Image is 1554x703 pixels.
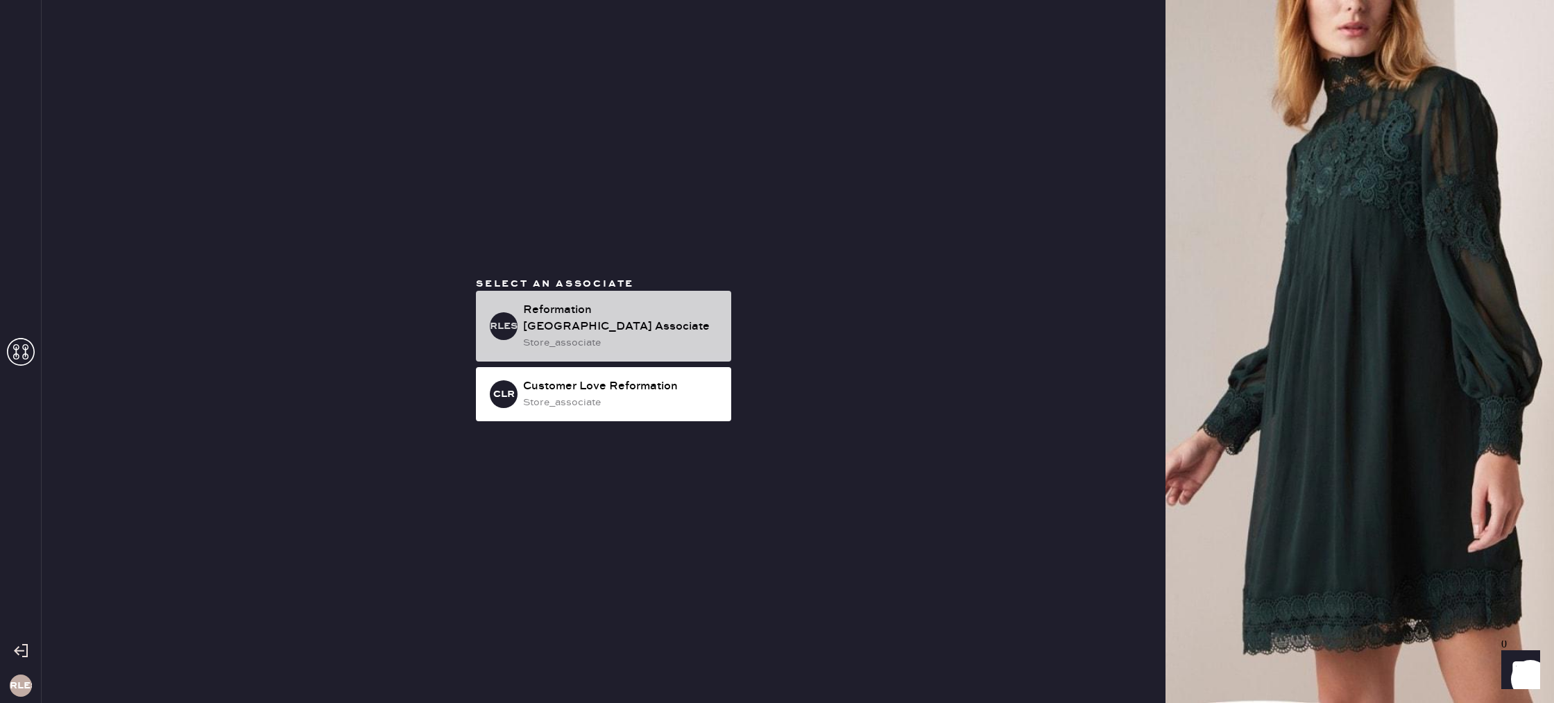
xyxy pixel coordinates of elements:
iframe: Front Chat [1488,641,1548,700]
div: Reformation [GEOGRAPHIC_DATA] Associate [523,302,720,335]
span: Select an associate [476,278,634,290]
h3: RLES [10,681,32,691]
div: Customer Love Reformation [523,378,720,395]
h3: RLESA [490,321,518,331]
div: store_associate [523,395,720,410]
div: store_associate [523,335,720,350]
h3: CLR [493,389,515,399]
